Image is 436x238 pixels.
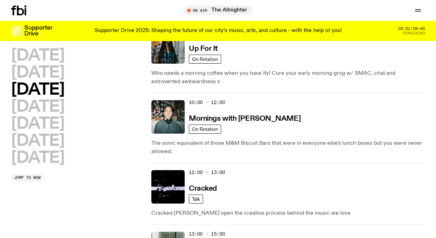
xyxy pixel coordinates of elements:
a: Mornings with [PERSON_NAME] [189,114,301,122]
a: Cracked [189,184,217,192]
h3: Mornings with [PERSON_NAME] [189,115,301,122]
span: 12:00 - 13:00 [189,169,225,176]
span: 13:00 - 15:00 [189,231,225,237]
img: Radio presenter Ben Hansen sits in front of a wall of photos and an fbi radio sign. Film photo. B... [151,100,185,134]
button: On AirThe Allnighter [184,6,253,15]
button: Jump to now [11,174,43,181]
button: [DATE] [11,48,64,64]
h3: Supporter Drive [24,25,52,37]
a: On Rotation [189,55,221,64]
p: The sonic equivalent of those M&M Biscuit Bars that were in everyone else's lunch boxes but you w... [151,139,425,156]
h3: Cracked [189,185,217,192]
p: Cracked [PERSON_NAME] open the creative process behind the music we love [151,209,425,217]
p: Supporter Drive 2025: Shaping the future of our city’s music, arts, and culture - with the help o... [94,28,342,34]
button: [DATE] [11,65,64,81]
a: On Rotation [189,125,221,134]
span: 02:21:59:46 [398,27,425,31]
a: Talk [189,195,203,204]
span: On Rotation [192,126,218,132]
button: [DATE] [11,133,64,149]
span: On Rotation [192,56,218,62]
a: Up For It [189,44,218,53]
h3: Up For It [189,45,218,53]
button: [DATE] [11,99,64,115]
span: Remaining [403,31,425,35]
p: Who needs a morning coffee when you have Ify! Cure your early morning grog w/ SMAC, chat and extr... [151,69,425,86]
button: [DATE] [11,82,64,98]
span: Jump to now [14,176,41,180]
img: Ify - a Brown Skin girl with black braided twists, looking up to the side with her tongue stickin... [151,30,185,64]
button: [DATE] [11,150,64,166]
span: 10:00 - 12:00 [189,99,225,106]
span: Talk [192,196,200,201]
img: Logo for Podcast Cracked. Black background, with white writing, with glass smashing graphics [151,170,185,204]
button: [DATE] [11,116,64,132]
